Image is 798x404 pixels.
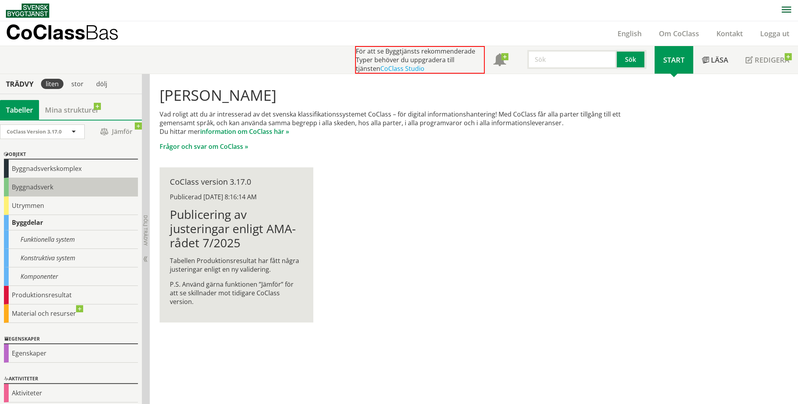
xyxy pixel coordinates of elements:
[4,196,138,215] div: Utrymmen
[200,127,289,136] a: information om CoClass här »
[93,125,140,139] span: Jämför
[617,50,646,69] button: Sök
[655,46,693,74] a: Start
[4,267,138,286] div: Komponenter
[527,50,617,69] input: Sök
[355,46,485,74] div: För att se Byggtjänsts rekommenderade Typer behöver du uppgradera till tjänsten
[4,384,138,402] div: Aktiviteter
[737,46,798,74] a: Redigera
[4,159,138,178] div: Byggnadsverkskomplex
[663,55,685,65] span: Start
[6,21,136,46] a: CoClassBas
[160,86,644,104] h1: [PERSON_NAME]
[7,128,61,135] span: CoClass Version 3.17.0
[6,28,119,37] p: CoClass
[2,80,38,88] div: Trädvy
[4,374,138,384] div: Aktiviteter
[41,79,63,89] div: liten
[493,54,506,67] span: Notifikationer
[4,249,138,267] div: Konstruktiva system
[142,215,149,246] span: Dölj trädvy
[91,79,112,89] div: dölj
[693,46,737,74] a: Läsa
[4,230,138,249] div: Funktionella system
[85,20,119,44] span: Bas
[755,55,789,65] span: Redigera
[4,178,138,196] div: Byggnadsverk
[650,29,708,38] a: Om CoClass
[4,304,138,323] div: Material och resurser
[160,110,644,136] p: Vad roligt att du är intresserad av det svenska klassifikationssystemet CoClass – för digital inf...
[39,100,105,120] a: Mina strukturer
[711,55,728,65] span: Läsa
[170,208,303,250] h1: Publicering av justeringar enligt AMA-rådet 7/2025
[6,4,49,18] img: Svensk Byggtjänst
[380,64,424,73] a: CoClass Studio
[708,29,751,38] a: Kontakt
[170,193,303,201] div: Publicerad [DATE] 8:16:14 AM
[160,142,248,151] a: Frågor och svar om CoClass »
[4,215,138,230] div: Byggdelar
[67,79,88,89] div: stor
[170,280,303,306] p: P.S. Använd gärna funktionen ”Jämför” för att se skillnader mot tidigare CoClass version.
[4,344,138,363] div: Egenskaper
[609,29,650,38] a: English
[170,256,303,274] p: Tabellen Produktionsresultat har fått några justeringar enligt en ny validering.
[751,29,798,38] a: Logga ut
[4,335,138,344] div: Egenskaper
[170,178,303,186] div: CoClass version 3.17.0
[4,150,138,159] div: Objekt
[4,286,138,304] div: Produktionsresultat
